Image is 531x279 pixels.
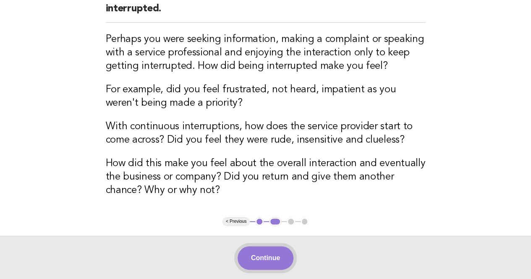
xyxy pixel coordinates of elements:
[106,83,426,110] h3: For example, did you feel frustrated, not heard, impatient as you weren't being made a priority?
[106,33,426,73] h3: Perhaps you were seeking information, making a complaint or speaking with a service professional ...
[255,217,264,226] button: 1
[106,157,426,197] h3: How did this make you feel about the overall interaction and eventually the business or company? ...
[106,120,426,147] h3: With continuous interruptions, how does the service provider start to come across? Did you feel t...
[269,217,281,226] button: 2
[238,246,293,270] button: Continue
[222,217,250,226] button: < Previous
